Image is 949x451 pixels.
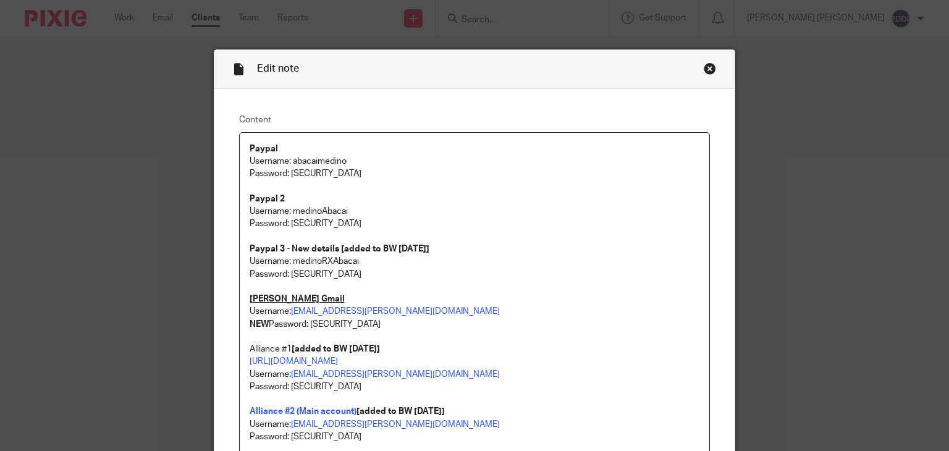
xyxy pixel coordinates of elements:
[250,268,700,280] p: Password: [SECURITY_DATA]
[250,205,700,217] p: Username: medinoAbacai
[291,370,500,379] a: [EMAIL_ADDRESS][PERSON_NAME][DOMAIN_NAME]
[356,407,445,416] strong: [added to BW [DATE]]
[291,307,500,316] a: [EMAIL_ADDRESS][PERSON_NAME][DOMAIN_NAME]
[250,343,700,355] p: Alliance #1
[704,62,716,75] div: Close this dialog window
[250,255,700,268] p: Username: medinoRXAbacai
[292,345,380,353] strong: [added to BW [DATE]]
[250,295,345,303] u: [PERSON_NAME] Gmail
[250,167,700,180] p: Password: [SECURITY_DATA]
[250,431,700,443] p: Password: [SECURITY_DATA]
[250,405,700,431] p: Username:
[257,64,299,74] span: Edit note
[250,145,278,153] strong: Paypal
[250,195,285,203] strong: Paypal 2
[250,318,700,331] p: Password: [SECURITY_DATA]
[250,355,700,393] p: Username: Password: [SECURITY_DATA]
[250,155,700,167] p: Username: abacaimedino
[250,357,338,366] a: [URL][DOMAIN_NAME]
[250,245,429,253] strong: Paypal 3 - New details [added to BW [DATE]]
[250,320,269,329] strong: NEW
[250,293,700,318] p: Username:
[291,420,500,429] a: [EMAIL_ADDRESS][PERSON_NAME][DOMAIN_NAME]
[250,407,356,416] a: Alliance #2 (Main account)
[250,217,700,255] p: Password: [SECURITY_DATA]
[239,114,711,126] label: Content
